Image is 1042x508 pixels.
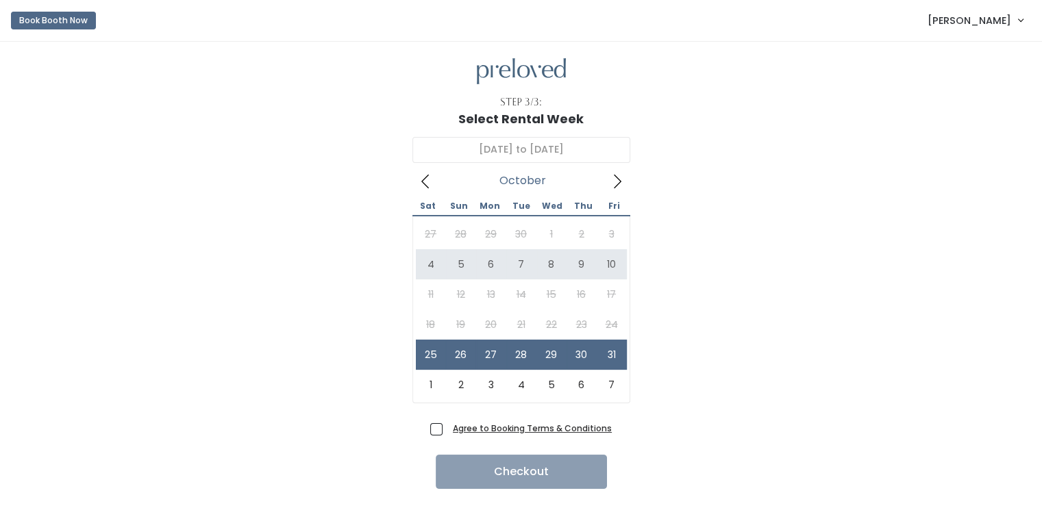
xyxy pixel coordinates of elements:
[597,370,627,400] span: November 7, 2025
[506,249,536,279] span: October 7, 2025
[477,58,566,85] img: preloved logo
[458,112,584,126] h1: Select Rental Week
[599,202,630,210] span: Fri
[443,202,474,210] span: Sun
[536,202,567,210] span: Wed
[597,340,627,370] span: October 31, 2025
[536,370,567,400] span: November 5, 2025
[416,370,446,400] span: November 1, 2025
[416,340,446,370] span: October 25, 2025
[11,5,96,36] a: Book Booth Now
[412,202,443,210] span: Sat
[476,370,506,400] span: November 3, 2025
[453,422,612,434] a: Agree to Booking Terms & Conditions
[567,249,597,279] span: October 9, 2025
[446,340,476,370] span: October 26, 2025
[536,340,567,370] span: October 29, 2025
[499,178,546,183] span: October
[506,370,536,400] span: November 4, 2025
[506,340,536,370] span: October 28, 2025
[474,202,505,210] span: Mon
[568,202,599,210] span: Thu
[436,455,607,489] button: Checkout
[567,370,597,400] span: November 6, 2025
[914,5,1037,35] a: [PERSON_NAME]
[536,249,567,279] span: October 8, 2025
[476,249,506,279] span: October 6, 2025
[928,13,1011,28] span: [PERSON_NAME]
[446,249,476,279] span: October 5, 2025
[506,202,536,210] span: Tue
[412,137,630,163] input: Select week
[416,249,446,279] span: October 4, 2025
[567,340,597,370] span: October 30, 2025
[446,370,476,400] span: November 2, 2025
[597,249,627,279] span: October 10, 2025
[11,12,96,29] button: Book Booth Now
[476,340,506,370] span: October 27, 2025
[500,95,542,110] div: Step 3/3:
